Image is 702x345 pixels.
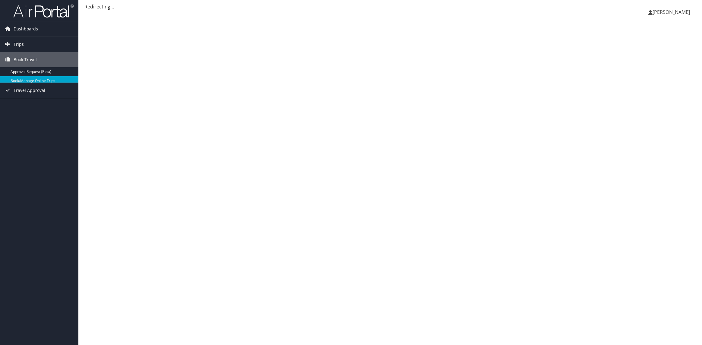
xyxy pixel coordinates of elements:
div: Redirecting... [84,3,696,10]
span: Travel Approval [14,83,45,98]
span: [PERSON_NAME] [653,9,690,15]
a: [PERSON_NAME] [648,3,696,21]
span: Trips [14,37,24,52]
span: Dashboards [14,21,38,36]
span: Book Travel [14,52,37,67]
img: airportal-logo.png [13,4,74,18]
